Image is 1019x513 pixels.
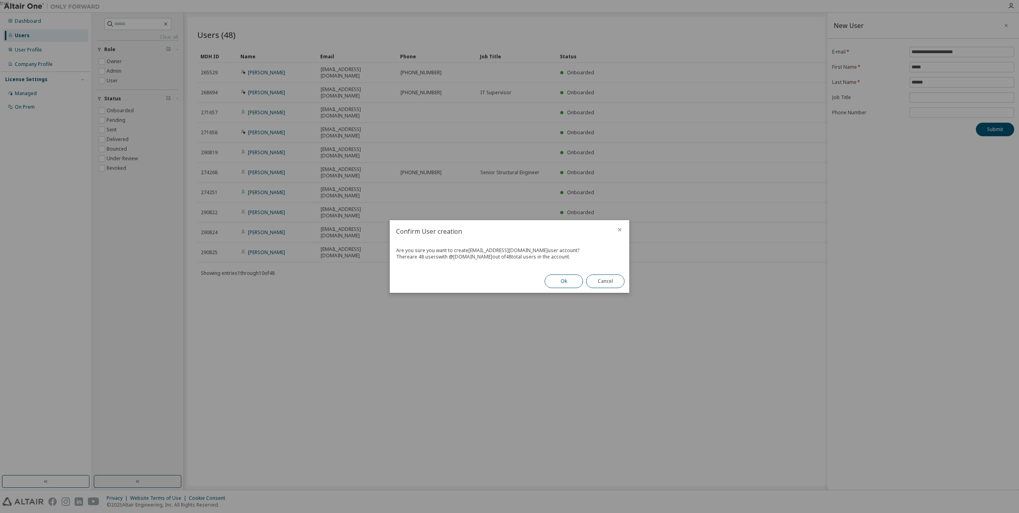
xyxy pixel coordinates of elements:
button: Cancel [586,274,624,288]
button: Ok [545,274,583,288]
div: There are 48 users with @ [DOMAIN_NAME] out of 48 total users in the account. [396,254,623,260]
div: Are you sure you want to create [EMAIL_ADDRESS][DOMAIN_NAME] user account? [396,247,623,254]
button: close [617,227,623,233]
h2: Confirm User creation [390,220,610,243]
